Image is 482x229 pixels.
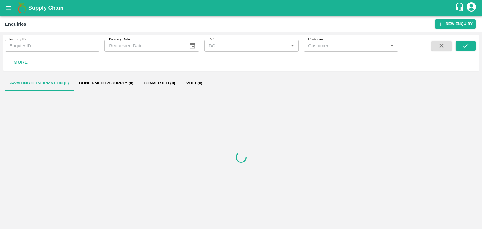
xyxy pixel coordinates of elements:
div: Enquiries [5,20,26,28]
label: Delivery Date [109,37,130,42]
button: Choose date [186,40,198,52]
button: Confirmed by supply (0) [74,76,139,91]
a: Supply Chain [28,3,455,12]
button: Open [288,42,297,50]
img: logo [16,2,28,14]
label: Customer [308,37,323,42]
label: Enquiry ID [9,37,26,42]
div: customer-support [455,2,466,13]
input: Customer [306,42,386,50]
div: account of current user [466,1,477,14]
strong: More [13,60,28,65]
input: Requested Date [104,40,184,52]
button: open drawer [1,1,16,15]
label: DC [209,37,214,42]
input: Enquiry ID [5,40,99,52]
input: DC [206,42,287,50]
button: Void (0) [180,76,209,91]
button: Open [388,42,396,50]
button: New Enquiry [435,19,476,29]
b: Supply Chain [28,5,63,11]
button: More [5,57,29,67]
button: Awaiting confirmation (0) [5,76,74,91]
button: Converted (0) [138,76,180,91]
